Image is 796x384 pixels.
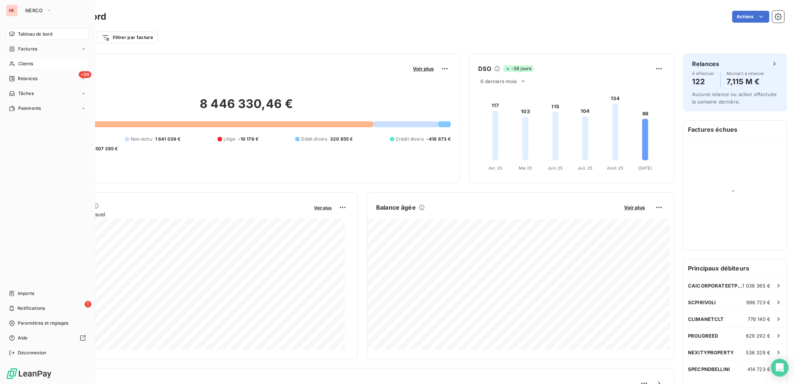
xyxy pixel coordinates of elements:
tspan: Mai 25 [519,165,532,171]
span: +99 [79,71,91,78]
span: Relances [18,75,37,82]
span: Déconnexion [18,349,46,356]
span: Aide [18,335,28,341]
h6: Principaux débiteurs [684,259,787,277]
span: Clients [18,60,33,67]
span: 320 855 € [330,136,353,142]
tspan: Juin 25 [548,165,563,171]
span: CAICORPORATEETPRO [688,283,742,289]
span: Tâches [18,90,34,97]
h6: Relances [692,59,719,68]
span: Litige [224,136,235,142]
tspan: [DATE] [638,165,652,171]
span: 996 723 € [746,299,770,305]
button: Voir plus [411,65,436,72]
img: Logo LeanPay [6,368,52,380]
span: -10 179 € [238,136,258,142]
span: 776 140 € [748,316,770,322]
h4: 7,115 M € [727,76,764,88]
span: Voir plus [413,66,434,72]
button: Voir plus [622,204,647,211]
span: 1 038 365 € [742,283,770,289]
span: PROUDREED [688,333,718,339]
span: -418 673 € [427,136,451,142]
button: Actions [732,11,769,23]
tspan: Avr. 25 [489,165,502,171]
span: Voir plus [314,205,332,210]
span: Notifications [17,305,45,312]
h6: Factures échues [684,121,787,138]
span: NEXITYPROPERTY [688,349,734,355]
a: Aide [6,332,89,344]
div: NE [6,4,18,16]
span: SPECPNDBELLINI [688,366,730,372]
span: Crédit divers [396,136,424,142]
h6: DSO [478,64,491,73]
span: Montant à relancer [727,71,764,76]
span: Chiffre d'affaires mensuel [42,210,309,218]
span: Non-échu [131,136,152,142]
span: 1 641 039 € [155,136,181,142]
tspan: Août 25 [607,165,623,171]
span: Tableau de bord [18,31,52,37]
span: CLIMANETCLT [688,316,724,322]
span: NERCO [25,7,43,13]
span: 536 328 € [746,349,770,355]
span: Imports [18,290,34,297]
span: 414 723 € [747,366,770,372]
span: -507 285 € [93,145,118,152]
span: Paramètres et réglages [18,320,68,326]
button: Filtrer par facture [97,32,158,43]
span: -36 jours [503,65,534,72]
span: Aucune relance ou action effectuée la semaine dernière. [692,91,777,105]
h6: Balance âgée [376,203,416,212]
h2: 8 446 330,46 € [42,96,451,119]
tspan: Juil. 25 [578,165,593,171]
button: Voir plus [312,204,334,211]
span: À effectuer [692,71,714,76]
span: Factures [18,46,37,52]
span: SCPIRIVOLI [688,299,716,305]
span: Voir plus [624,204,645,210]
span: Débit divers [301,136,327,142]
h4: 122 [692,76,714,88]
span: 629 292 € [746,333,770,339]
span: 1 [85,301,91,308]
span: Paiements [18,105,41,112]
span: 6 derniers mois [480,78,517,84]
div: Open Intercom Messenger [771,359,789,377]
